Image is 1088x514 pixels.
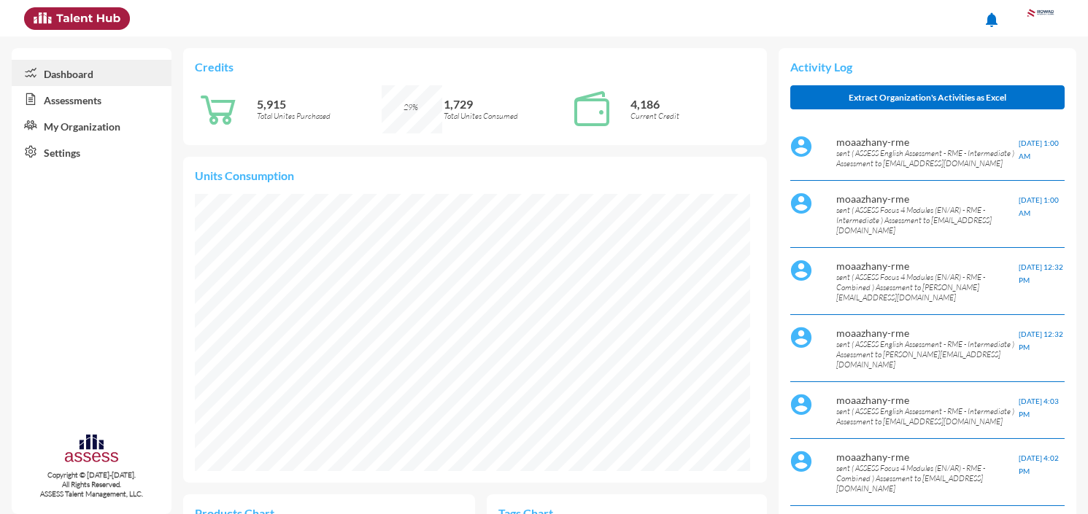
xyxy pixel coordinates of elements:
p: Credits [195,60,755,74]
img: default%20profile%20image.svg [790,451,812,472]
p: Units Consumption [195,168,755,182]
p: sent ( ASSESS English Assessment - RME - Intermediate ) Assessment to [EMAIL_ADDRESS][DOMAIN_NAME] [836,148,1019,168]
p: sent ( ASSESS Focus 4 Modules (EN/AR) - RME - Intermediate ) Assessment to [EMAIL_ADDRESS][DOMAIN... [836,205,1019,235]
a: Dashboard [12,60,171,86]
span: [DATE] 1:00 AM [1019,139,1059,160]
p: sent ( ASSESS Focus 4 Modules (EN/AR) - RME - Combined ) Assessment to [EMAIL_ADDRESS][DOMAIN_NAME] [836,463,1019,494]
p: moaazhany-rme [836,260,1019,272]
p: moaazhany-rme [836,327,1019,339]
p: moaazhany-rme [836,394,1019,406]
span: [DATE] 12:32 PM [1019,262,1063,284]
img: assesscompany-logo.png [63,432,120,467]
span: [DATE] 12:32 PM [1019,330,1063,351]
a: Settings [12,139,171,165]
p: Total Unites Purchased [257,111,382,121]
p: 4,186 [630,97,755,111]
img: default%20profile%20image.svg [790,136,812,157]
img: default%20profile%20image.svg [790,192,812,214]
p: Current Credit [630,111,755,121]
p: 1,729 [444,97,568,111]
p: 5,915 [257,97,382,111]
button: Extract Organization's Activities as Excel [790,85,1065,109]
p: sent ( ASSESS English Assessment - RME - Intermediate ) Assessment to [EMAIL_ADDRESS][DOMAIN_NAME] [836,406,1019,427]
a: My Organization [12,112,171,139]
span: [DATE] 4:03 PM [1019,397,1059,418]
p: Total Unites Consumed [444,111,568,121]
span: 29% [404,102,418,112]
a: Assessments [12,86,171,112]
img: default%20profile%20image.svg [790,260,812,281]
p: Activity Log [790,60,1065,74]
img: default%20profile%20image.svg [790,394,812,416]
p: moaazhany-rme [836,136,1019,148]
mat-icon: notifications [983,11,1000,28]
span: [DATE] 4:02 PM [1019,453,1059,475]
p: sent ( ASSESS Focus 4 Modules (EN/AR) - RME - Combined ) Assessment to [PERSON_NAME][EMAIL_ADDRES... [836,272,1019,303]
span: [DATE] 1:00 AM [1019,195,1059,217]
p: moaazhany-rme [836,192,1019,205]
p: sent ( ASSESS English Assessment - RME - Intermediate ) Assessment to [PERSON_NAME][EMAIL_ADDRESS... [836,339,1019,370]
p: Copyright © [DATE]-[DATE]. All Rights Reserved. ASSESS Talent Management, LLC. [12,470,171,499]
img: default%20profile%20image.svg [790,327,812,348]
p: moaazhany-rme [836,451,1019,463]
